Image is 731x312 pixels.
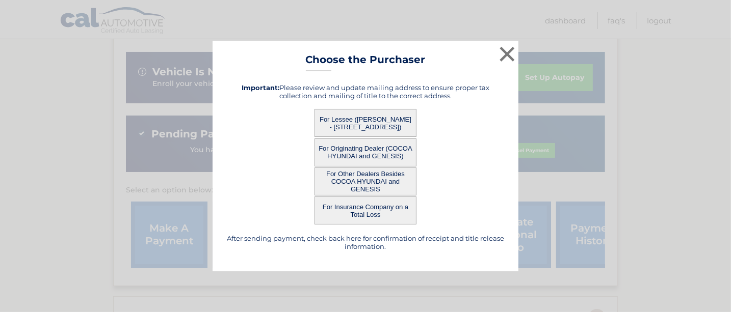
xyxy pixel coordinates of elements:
[315,167,416,195] button: For Other Dealers Besides COCOA HYUNDAI and GENESIS
[497,44,517,64] button: ×
[315,109,416,137] button: For Lessee ([PERSON_NAME] - [STREET_ADDRESS])
[225,234,506,250] h5: After sending payment, check back here for confirmation of receipt and title release information.
[315,138,416,166] button: For Originating Dealer (COCOA HYUNDAI and GENESIS)
[225,83,506,100] h5: Please review and update mailing address to ensure proper tax collection and mailing of title to ...
[242,83,279,92] strong: Important:
[306,53,426,71] h3: Choose the Purchaser
[315,196,416,224] button: For Insurance Company on a Total Loss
